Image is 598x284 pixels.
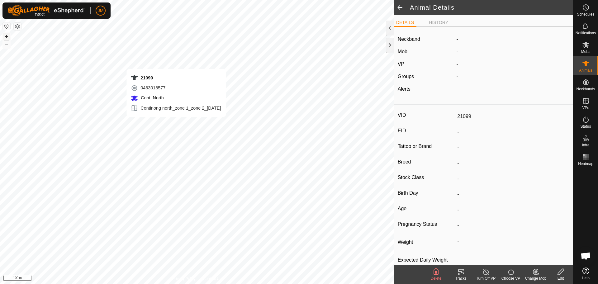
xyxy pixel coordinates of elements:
span: Status [580,125,591,128]
span: Heatmap [578,162,593,166]
li: HISTORY [426,19,451,26]
span: - [457,49,458,54]
span: Animals [579,69,592,72]
label: EID [398,127,455,135]
span: Notifications [576,31,596,35]
div: Continong north_zone 1_zone 2_[DATE] [131,104,221,112]
div: 21099 [131,74,221,82]
label: Neckband [398,35,420,43]
span: Infra [582,143,589,147]
label: Pregnancy Status [398,220,455,228]
div: Turn Off VP [473,276,498,281]
label: Stock Class [398,173,455,182]
label: Age [398,205,455,213]
div: Open chat [577,247,595,265]
div: - [454,73,572,80]
label: Birth Day [398,189,455,197]
span: Schedules [577,12,594,16]
button: Reset Map [3,22,10,30]
span: Neckbands [576,87,595,91]
div: 0463018577 [131,84,221,92]
span: Delete [431,276,442,281]
button: – [3,41,10,48]
span: VPs [582,106,589,110]
label: Tattoo or Brand [398,142,455,150]
button: + [3,33,10,40]
span: Help [582,276,590,280]
div: Change Mob [523,276,548,281]
button: Map Layers [14,23,21,30]
div: Tracks [448,276,473,281]
label: - [457,35,458,43]
label: Alerts [398,86,411,92]
a: Contact Us [203,276,221,282]
span: JM [98,7,104,14]
div: Edit [548,276,573,281]
label: Weight [398,236,455,249]
app-display-virtual-paddock-transition: - [457,61,458,67]
span: Mobs [581,50,590,54]
label: Breed [398,158,455,166]
label: Mob [398,49,407,54]
label: Groups [398,74,414,79]
a: Privacy Policy [172,276,196,282]
label: Expected Daily Weight Gain [398,256,455,271]
div: Choose VP [498,276,523,281]
h2: Animal Details [410,4,573,11]
a: Help [573,265,598,282]
li: DETAILS [394,19,416,27]
span: Cont_North [139,95,164,100]
label: VP [398,61,404,67]
img: Gallagher Logo [7,5,85,16]
label: VID [398,111,455,119]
